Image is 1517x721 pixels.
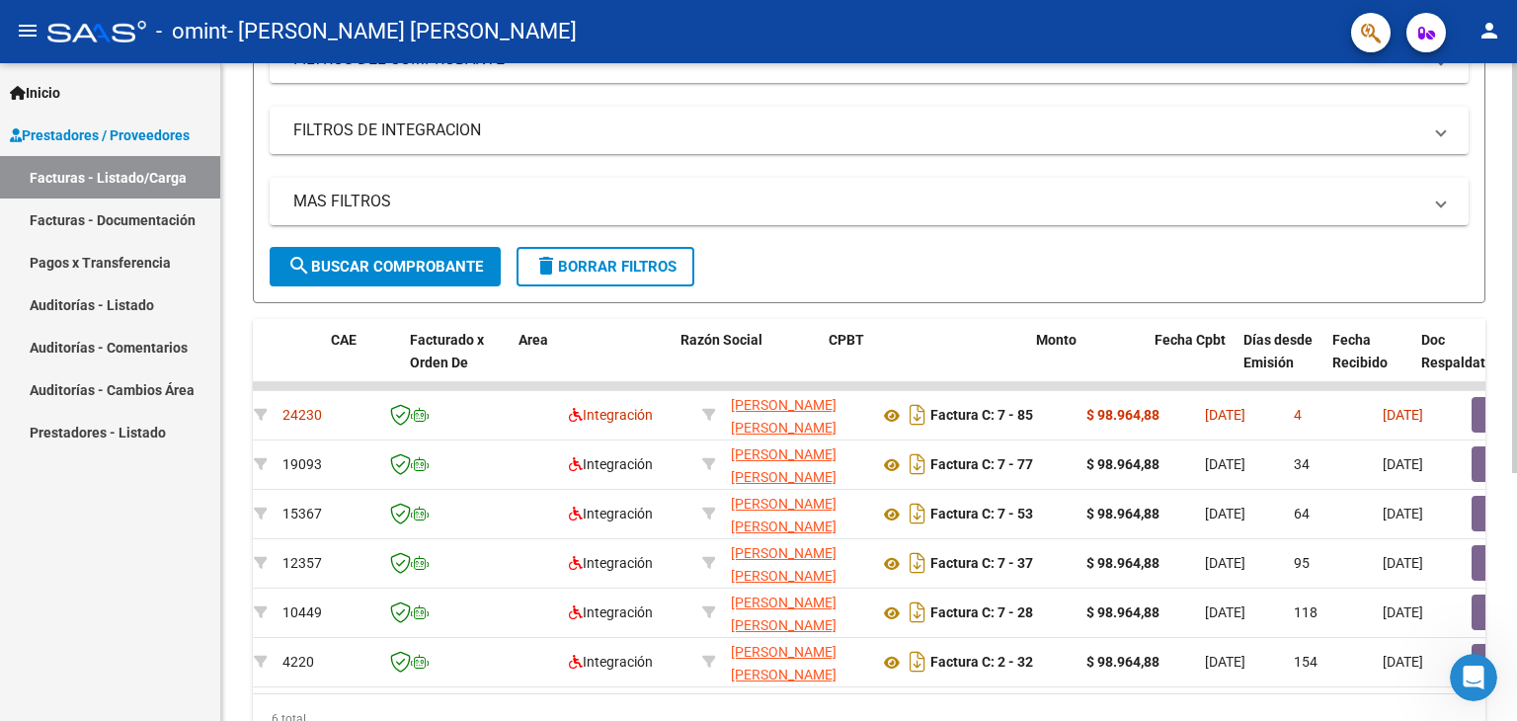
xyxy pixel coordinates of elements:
[16,19,40,42] mat-icon: menu
[905,399,930,431] i: Descargar documento
[930,507,1033,522] strong: Factura C: 7 - 53
[1383,654,1423,670] span: [DATE]
[905,448,930,480] i: Descargar documento
[1294,555,1310,571] span: 95
[680,332,762,348] span: Razón Social
[1036,332,1077,348] span: Monto
[731,542,863,584] div: 23405492784
[930,655,1033,671] strong: Factura C: 2 - 32
[1147,319,1236,406] datatable-header-cell: Fecha Cpbt
[1086,555,1159,571] strong: $ 98.964,88
[10,82,60,104] span: Inicio
[282,555,322,571] span: 12357
[731,595,837,633] span: [PERSON_NAME] [PERSON_NAME]
[287,254,311,278] mat-icon: search
[905,597,930,628] i: Descargar documento
[569,506,653,521] span: Integración
[731,394,863,436] div: 23405492784
[519,332,548,348] span: Area
[731,446,837,485] span: [PERSON_NAME] [PERSON_NAME]
[323,319,402,406] datatable-header-cell: CAE
[821,319,1028,406] datatable-header-cell: CPBT
[282,407,322,423] span: 24230
[731,641,863,682] div: 23405492784
[1155,332,1226,348] span: Fecha Cpbt
[534,254,558,278] mat-icon: delete
[517,247,694,286] button: Borrar Filtros
[10,124,190,146] span: Prestadores / Proveedores
[1086,654,1159,670] strong: $ 98.964,88
[1294,654,1317,670] span: 154
[1294,456,1310,472] span: 34
[1383,604,1423,620] span: [DATE]
[1236,319,1324,406] datatable-header-cell: Días desde Emisión
[569,654,653,670] span: Integración
[1243,332,1313,370] span: Días desde Emisión
[287,258,483,276] span: Buscar Comprobante
[227,10,577,53] span: - [PERSON_NAME] [PERSON_NAME]
[1332,332,1388,370] span: Fecha Recibido
[569,604,653,620] span: Integración
[1383,456,1423,472] span: [DATE]
[569,407,653,423] span: Integración
[731,545,837,584] span: [PERSON_NAME] [PERSON_NAME]
[905,498,930,529] i: Descargar documento
[930,408,1033,424] strong: Factura C: 7 - 85
[673,319,821,406] datatable-header-cell: Razón Social
[1086,604,1159,620] strong: $ 98.964,88
[1450,654,1497,701] iframe: Intercom live chat
[1205,456,1245,472] span: [DATE]
[569,456,653,472] span: Integración
[511,319,644,406] datatable-header-cell: Area
[270,107,1469,154] mat-expansion-panel-header: FILTROS DE INTEGRACION
[156,10,227,53] span: - omint
[1205,604,1245,620] span: [DATE]
[282,506,322,521] span: 15367
[224,319,323,406] datatable-header-cell: ID
[282,456,322,472] span: 19093
[930,605,1033,621] strong: Factura C: 7 - 28
[1421,332,1510,370] span: Doc Respaldatoria
[731,443,863,485] div: 23405492784
[270,247,501,286] button: Buscar Comprobante
[282,604,322,620] span: 10449
[1086,407,1159,423] strong: $ 98.964,88
[930,457,1033,473] strong: Factura C: 7 - 77
[1086,456,1159,472] strong: $ 98.964,88
[1324,319,1413,406] datatable-header-cell: Fecha Recibido
[1477,19,1501,42] mat-icon: person
[731,644,837,682] span: [PERSON_NAME] [PERSON_NAME]
[1086,506,1159,521] strong: $ 98.964,88
[569,555,653,571] span: Integración
[1294,407,1302,423] span: 4
[1383,407,1423,423] span: [DATE]
[1028,319,1147,406] datatable-header-cell: Monto
[731,496,837,534] span: [PERSON_NAME] [PERSON_NAME]
[1205,506,1245,521] span: [DATE]
[905,547,930,579] i: Descargar documento
[930,556,1033,572] strong: Factura C: 7 - 37
[293,191,1421,212] mat-panel-title: MAS FILTROS
[331,332,357,348] span: CAE
[534,258,677,276] span: Borrar Filtros
[1383,555,1423,571] span: [DATE]
[270,178,1469,225] mat-expansion-panel-header: MAS FILTROS
[293,120,1421,141] mat-panel-title: FILTROS DE INTEGRACION
[1294,604,1317,620] span: 118
[1205,407,1245,423] span: [DATE]
[1383,506,1423,521] span: [DATE]
[829,332,864,348] span: CPBT
[1294,506,1310,521] span: 64
[1205,654,1245,670] span: [DATE]
[731,397,837,436] span: [PERSON_NAME] [PERSON_NAME]
[1205,555,1245,571] span: [DATE]
[731,493,863,534] div: 23405492784
[402,319,511,406] datatable-header-cell: Facturado x Orden De
[731,592,863,633] div: 23405492784
[905,646,930,678] i: Descargar documento
[410,332,484,370] span: Facturado x Orden De
[282,654,314,670] span: 4220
